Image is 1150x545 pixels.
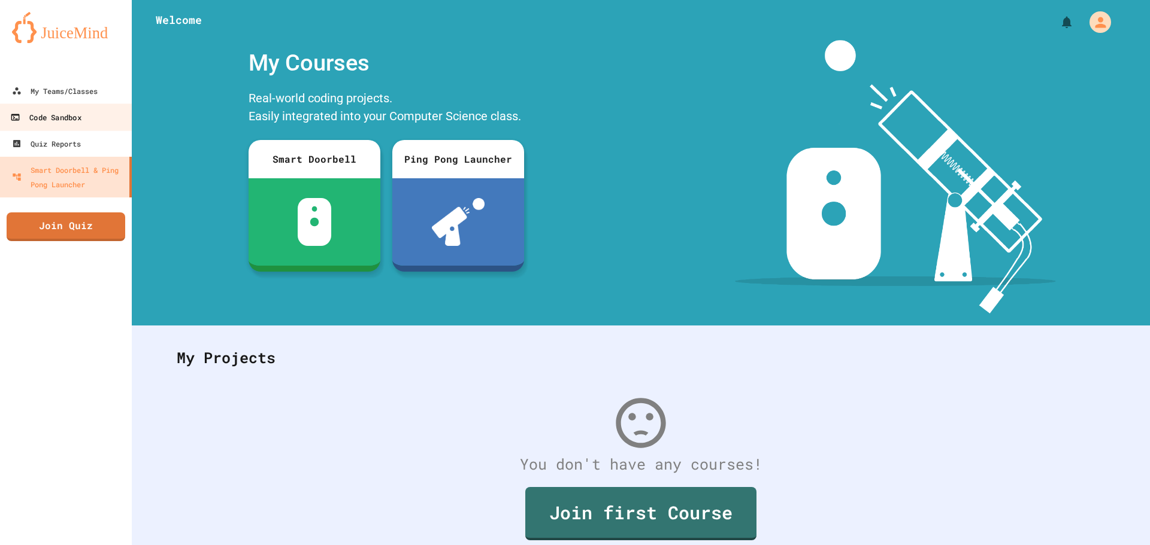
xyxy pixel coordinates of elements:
img: ppl-with-ball.png [432,198,485,246]
img: logo-orange.svg [12,12,120,43]
div: Quiz Reports [12,136,81,151]
div: My Courses [243,40,530,86]
div: Smart Doorbell & Ping Pong Launcher [12,163,125,191]
a: Join Quiz [7,212,125,241]
div: You don't have any courses! [165,453,1117,476]
div: Code Sandbox [10,110,81,125]
img: sdb-white.svg [298,198,332,246]
div: Ping Pong Launcher [392,140,524,178]
div: Smart Doorbell [249,140,380,178]
div: My Notifications [1037,12,1077,32]
img: banner-image-my-projects.png [735,40,1056,313]
div: My Account [1077,8,1114,36]
div: Real-world coding projects. Easily integrated into your Computer Science class. [243,86,530,131]
div: My Teams/Classes [12,84,98,98]
a: Join first Course [525,487,756,540]
div: My Projects [165,334,1117,381]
